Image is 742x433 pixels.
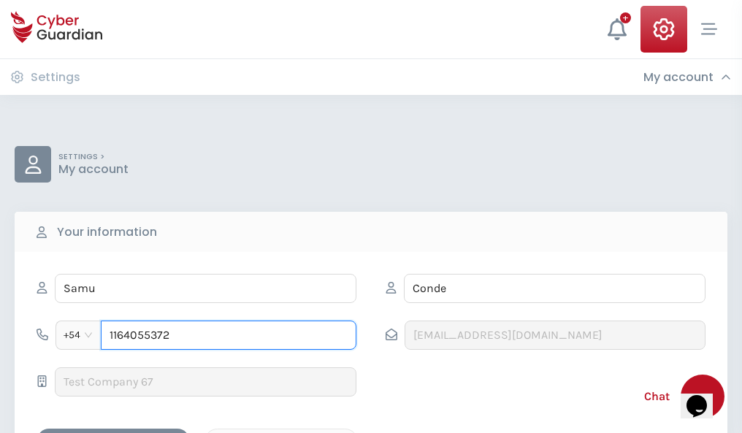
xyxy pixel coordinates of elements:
span: Chat [644,388,670,405]
div: My account [643,70,731,85]
b: Your information [57,223,157,241]
h3: Settings [31,70,80,85]
div: + [620,12,631,23]
p: SETTINGS > [58,152,129,162]
iframe: chat widget [681,375,727,418]
h3: My account [643,70,714,85]
p: My account [58,162,129,177]
span: +54 [64,324,93,346]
